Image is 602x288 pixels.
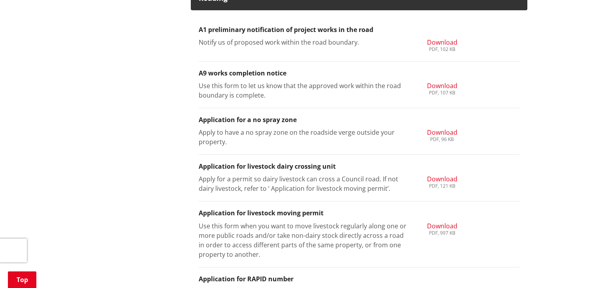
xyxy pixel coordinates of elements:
[427,38,457,52] a: Download PDF, 102 KB
[427,175,457,183] span: Download
[427,137,457,142] div: PDF, 96 KB
[199,221,408,259] p: Use this form when you want to move livestock regularly along one or more public roads and/or tak...
[427,38,457,47] span: Download
[427,222,457,230] span: Download
[199,38,408,47] p: Notify us of proposed work within the road boundary.
[427,174,457,188] a: Download PDF, 121 KB
[427,128,457,142] a: Download PDF, 96 KB
[199,174,408,193] p: Apply for a permit so dairy livestock can cross a Council road. If not dairy livestock, refer to ...
[199,70,519,77] h3: A9 works completion notice
[199,26,519,34] h3: A1 preliminary notification of project works in the road
[199,128,408,147] p: Apply to have a no spray zone on the roadside verge outside your property.
[427,221,457,235] a: Download PDF, 997 KB
[427,128,457,137] span: Download
[199,163,519,170] h3: Application for livestock dairy crossing unit
[199,81,408,100] p: Use this form to let us know that the approved work within the road boundary is complete.
[566,255,594,283] iframe: Messenger Launcher
[199,209,519,217] h3: Application for livestock moving permit
[199,275,519,283] h3: Application for RAPID number
[427,231,457,235] div: PDF, 997 KB
[8,271,36,288] a: Top
[199,116,519,124] h3: Application for a no spray zone
[427,81,457,90] span: Download
[427,81,457,95] a: Download PDF, 107 KB
[427,184,457,188] div: PDF, 121 KB
[427,47,457,52] div: PDF, 102 KB
[427,90,457,95] div: PDF, 107 KB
